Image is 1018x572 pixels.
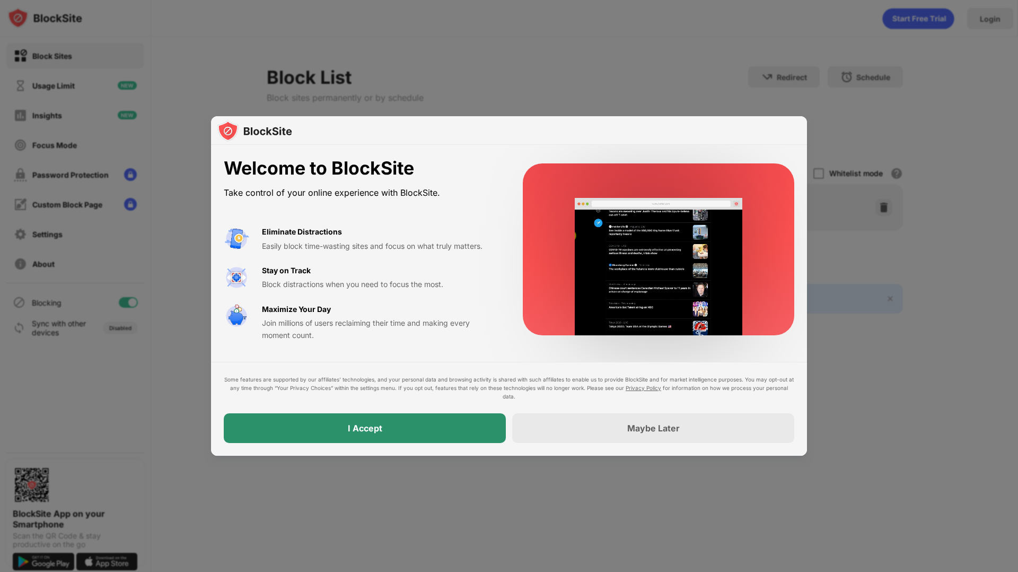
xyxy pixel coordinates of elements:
div: Some features are supported by our affiliates’ technologies, and your personal data and browsing ... [224,375,794,401]
div: Stay on Track [262,265,311,276]
div: Maximize Your Day [262,304,331,315]
div: Join millions of users reclaiming their time and making every moment count. [262,317,497,341]
div: Easily block time-wasting sites and focus on what truly matters. [262,240,497,252]
img: value-focus.svg [224,265,249,290]
div: Maybe Later [627,423,680,434]
div: Take control of your online experience with BlockSite. [224,185,497,201]
div: Block distractions when you need to focus the most. [262,279,497,290]
img: logo-blocksite.svg [217,120,292,142]
img: value-safe-time.svg [224,304,249,329]
div: Eliminate Distractions [262,226,342,238]
a: Privacy Policy [626,385,661,391]
div: I Accept [348,423,382,434]
div: Welcome to BlockSite [224,158,497,179]
img: value-avoid-distractions.svg [224,226,249,252]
